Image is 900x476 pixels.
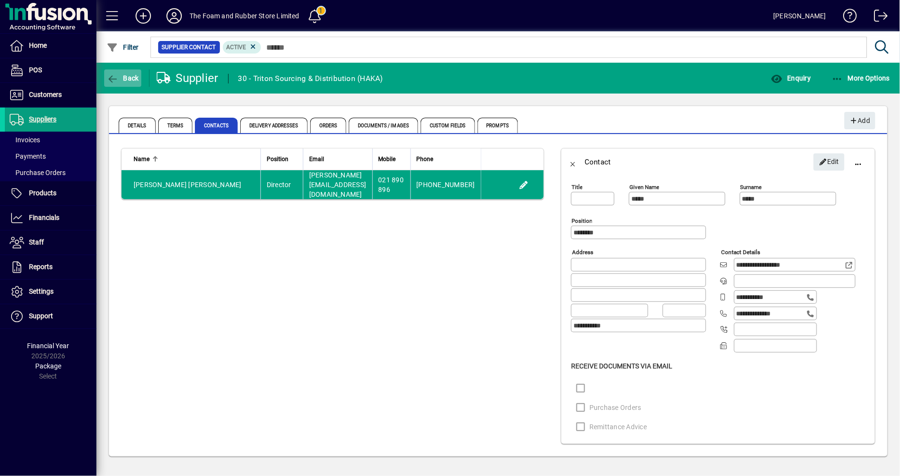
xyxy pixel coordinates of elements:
[134,154,255,164] div: Name
[572,184,583,190] mat-label: Title
[5,164,96,181] a: Purchase Orders
[227,44,246,51] span: Active
[134,154,150,164] span: Name
[572,218,592,224] mat-label: Position
[417,154,476,164] div: Phone
[238,71,383,86] div: 30 - Triton Sourcing & Distribution (HAKA)
[223,41,261,54] mat-chip: Activation Status: Active
[128,7,159,25] button: Add
[571,362,672,370] span: Receive Documents Via Email
[27,342,69,350] span: Financial Year
[516,177,532,192] button: Edit
[477,118,518,133] span: Prompts
[5,148,96,164] a: Payments
[309,171,367,198] span: [PERSON_NAME][EMAIL_ADDRESS][DOMAIN_NAME]
[10,152,46,160] span: Payments
[349,118,418,133] span: Documents / Images
[845,112,875,129] button: Add
[29,91,62,98] span: Customers
[260,170,303,199] td: Director
[585,154,611,170] div: Contact
[740,184,762,190] mat-label: Surname
[10,169,66,177] span: Purchase Orders
[157,70,218,86] div: Supplier
[417,181,476,189] span: [PHONE_NUMBER]
[190,8,300,24] div: The Foam and Rubber Store Limited
[5,132,96,148] a: Invoices
[849,113,870,129] span: Add
[107,74,139,82] span: Back
[379,154,396,164] span: Mobile
[267,154,288,164] span: Position
[189,181,242,189] span: [PERSON_NAME]
[561,150,585,174] button: Back
[29,189,56,197] span: Products
[629,184,659,190] mat-label: Given name
[832,74,890,82] span: More Options
[814,153,845,171] button: Edit
[5,231,96,255] a: Staff
[119,118,156,133] span: Details
[847,150,870,174] button: More options
[10,136,40,144] span: Invoices
[35,362,61,370] span: Package
[774,8,826,24] div: [PERSON_NAME]
[309,154,324,164] span: Email
[96,69,150,87] app-page-header-button: Back
[379,154,405,164] div: Mobile
[240,118,308,133] span: Delivery Addresses
[29,238,44,246] span: Staff
[104,39,141,56] button: Filter
[5,255,96,279] a: Reports
[5,304,96,328] a: Support
[5,58,96,82] a: POS
[134,181,187,189] span: [PERSON_NAME]
[836,2,857,33] a: Knowledge Base
[771,74,811,82] span: Enquiry
[158,118,193,133] span: Terms
[107,43,139,51] span: Filter
[310,118,347,133] span: Orders
[379,176,404,193] span: 021 890 896
[417,154,434,164] span: Phone
[29,66,42,74] span: POS
[29,312,53,320] span: Support
[5,280,96,304] a: Settings
[29,287,54,295] span: Settings
[29,214,59,221] span: Financials
[159,7,190,25] button: Profile
[5,83,96,107] a: Customers
[309,154,367,164] div: Email
[195,118,238,133] span: Contacts
[819,154,840,170] span: Edit
[104,69,141,87] button: Back
[162,42,216,52] span: Supplier Contact
[421,118,475,133] span: Custom Fields
[5,206,96,230] a: Financials
[5,34,96,58] a: Home
[29,263,53,271] span: Reports
[5,181,96,205] a: Products
[768,69,813,87] button: Enquiry
[29,41,47,49] span: Home
[829,69,893,87] button: More Options
[267,154,297,164] div: Position
[29,115,56,123] span: Suppliers
[867,2,888,33] a: Logout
